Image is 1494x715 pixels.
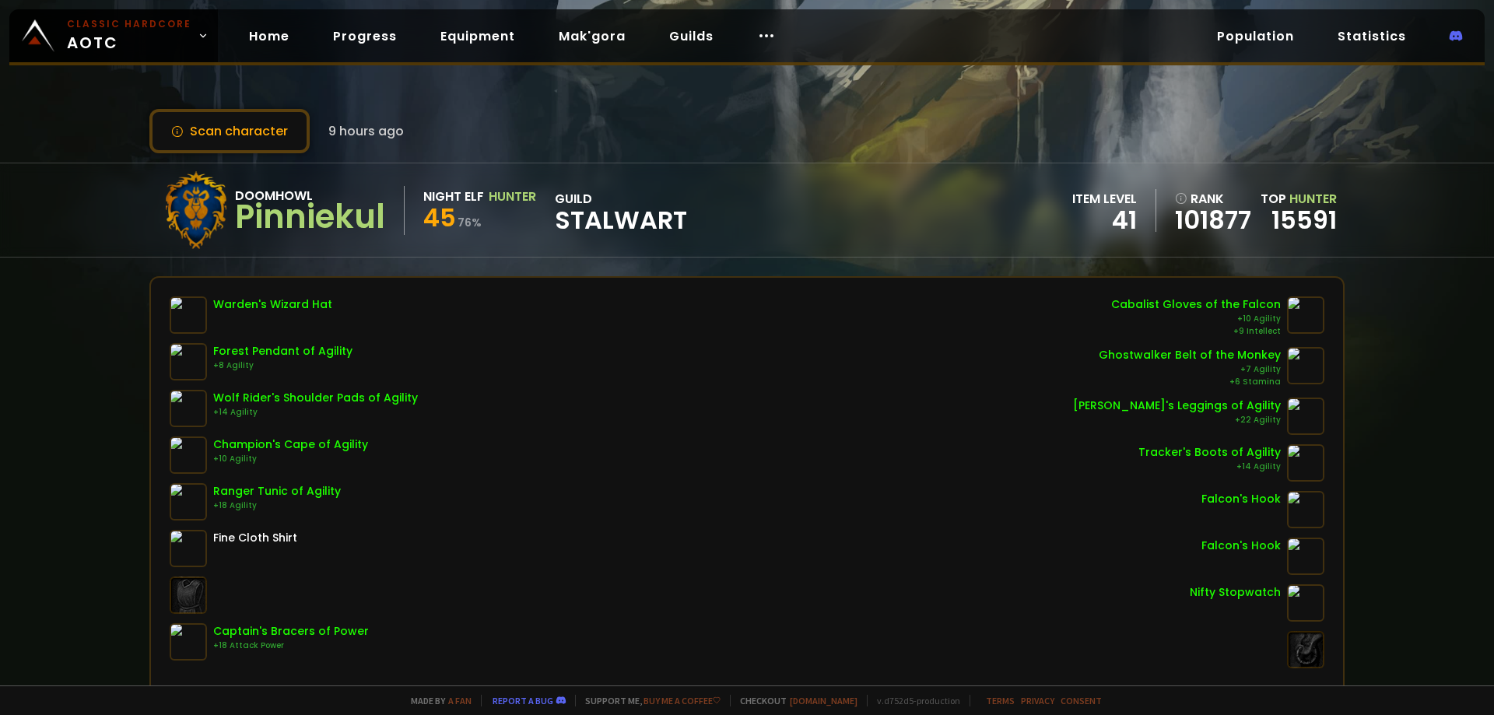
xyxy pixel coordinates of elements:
[489,187,536,206] div: Hunter
[1287,538,1324,575] img: item-7552
[428,20,528,52] a: Equipment
[1175,209,1251,232] a: 101877
[170,390,207,427] img: item-15375
[1325,20,1419,52] a: Statistics
[1073,398,1281,414] div: [PERSON_NAME]'s Leggings of Agility
[213,390,418,406] div: Wolf Rider's Shoulder Pads of Agility
[448,695,472,706] a: a fan
[235,205,385,229] div: Pinniekul
[213,453,368,465] div: +10 Agility
[321,20,409,52] a: Progress
[237,20,302,52] a: Home
[1111,313,1281,325] div: +10 Agility
[213,343,352,359] div: Forest Pendant of Agility
[213,406,418,419] div: +14 Agility
[1261,189,1337,209] div: Top
[790,695,857,706] a: [DOMAIN_NAME]
[402,695,472,706] span: Made by
[213,640,369,652] div: +18 Attack Power
[1205,20,1306,52] a: Population
[1201,491,1281,507] div: Falcon's Hook
[1021,695,1054,706] a: Privacy
[1287,491,1324,528] img: item-7552
[170,530,207,567] img: item-859
[1287,398,1324,435] img: item-9964
[1072,189,1137,209] div: item level
[644,695,721,706] a: Buy me a coffee
[170,623,207,661] img: item-7493
[730,695,857,706] span: Checkout
[213,623,369,640] div: Captain's Bracers of Power
[9,9,218,62] a: Classic HardcoreAOTC
[1138,461,1281,473] div: +14 Agility
[170,483,207,520] img: item-7477
[1190,584,1281,601] div: Nifty Stopwatch
[493,695,553,706] a: Report a bug
[1099,376,1281,388] div: +6 Stamina
[867,695,960,706] span: v. d752d5 - production
[213,530,297,546] div: Fine Cloth Shirt
[1099,347,1281,363] div: Ghostwalker Belt of the Monkey
[213,296,332,313] div: Warden's Wizard Hat
[235,186,385,205] div: Doomhowl
[1111,325,1281,338] div: +9 Intellect
[1175,189,1251,209] div: rank
[555,209,687,232] span: Stalwart
[1289,190,1337,208] span: Hunter
[170,436,207,474] img: item-7544
[423,200,456,235] span: 45
[67,17,191,54] span: AOTC
[1111,296,1281,313] div: Cabalist Gloves of the Falcon
[575,695,721,706] span: Support me,
[555,189,687,232] div: guild
[1099,363,1281,376] div: +7 Agility
[1287,584,1324,622] img: item-2820
[986,695,1015,706] a: Terms
[213,359,352,372] div: +8 Agility
[149,109,310,153] button: Scan character
[423,187,484,206] div: Night Elf
[546,20,638,52] a: Mak'gora
[1138,444,1281,461] div: Tracker's Boots of Agility
[1287,444,1324,482] img: item-9917
[1287,296,1324,334] img: item-7530
[213,499,341,512] div: +18 Agility
[170,296,207,334] img: item-14604
[328,121,404,141] span: 9 hours ago
[1073,414,1281,426] div: +22 Agility
[1287,347,1324,384] img: item-15148
[170,343,207,380] img: item-12040
[1201,538,1281,554] div: Falcon's Hook
[1061,695,1102,706] a: Consent
[213,436,368,453] div: Champion's Cape of Agility
[1072,209,1137,232] div: 41
[458,215,482,230] small: 76 %
[213,483,341,499] div: Ranger Tunic of Agility
[1271,202,1337,237] a: 15591
[657,20,726,52] a: Guilds
[67,17,191,31] small: Classic Hardcore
